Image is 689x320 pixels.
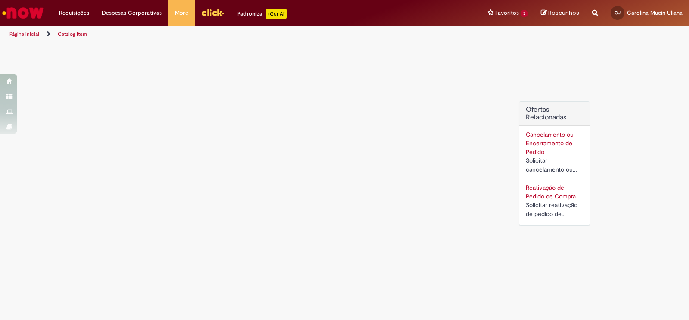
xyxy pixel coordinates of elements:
[58,31,87,38] a: Catalog Item
[627,9,683,16] span: Carolina Mucin Uliana
[526,156,583,174] div: Solicitar cancelamento ou encerramento de Pedido.
[6,26,453,42] ul: Trilhas de página
[526,201,583,219] div: Solicitar reativação de pedido de compra cancelado ou bloqueado.
[201,6,224,19] img: click_logo_yellow_360x200.png
[1,4,45,22] img: ServiceNow
[541,9,579,17] a: Rascunhos
[519,101,590,226] div: Ofertas Relacionadas
[615,10,621,16] span: CU
[266,9,287,19] p: +GenAi
[102,9,162,17] span: Despesas Corporativas
[548,9,579,17] span: Rascunhos
[237,9,287,19] div: Padroniza
[59,9,89,17] span: Requisições
[521,10,528,17] span: 3
[526,106,583,121] h2: Ofertas Relacionadas
[526,131,574,156] a: Cancelamento ou Encerramento de Pedido
[175,9,188,17] span: More
[9,31,39,38] a: Página inicial
[495,9,519,17] span: Favoritos
[526,184,576,200] a: Reativação de Pedido de Compra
